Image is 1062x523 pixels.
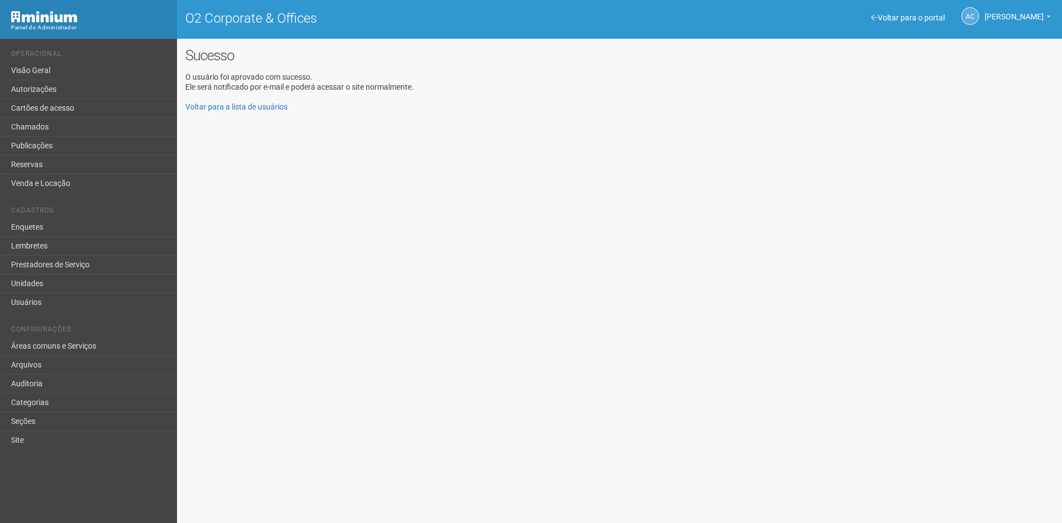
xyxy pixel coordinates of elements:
li: Configurações [11,325,169,337]
a: AC [961,7,979,25]
li: Cadastros [11,206,169,218]
a: [PERSON_NAME] [985,14,1051,23]
h2: Sucesso [185,47,1054,64]
img: Minium [11,11,77,23]
a: Voltar para a lista de usuários [185,102,288,111]
li: Operacional [11,50,169,61]
p: O usuário foi aprovado com sucesso. Ele será notificado por e-mail e poderá acessar o site normal... [185,72,1054,112]
h1: O2 Corporate & Offices [185,11,611,25]
div: Painel do Administrador [11,23,169,33]
span: Ana Carla de Carvalho Silva [985,2,1044,21]
a: Voltar para o portal [871,13,945,22]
